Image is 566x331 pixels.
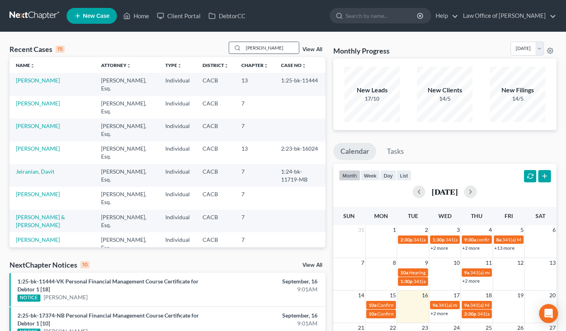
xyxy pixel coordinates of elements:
a: [PERSON_NAME] [16,100,60,107]
span: 341(a) meeting for [PERSON_NAME] [446,237,522,243]
td: [PERSON_NAME], Esq. [95,232,159,255]
a: +2 more [430,245,448,251]
td: [PERSON_NAME], Esq. [95,73,159,96]
h2: [DATE] [432,188,458,196]
span: 341(a) meeting for [PERSON_NAME] [470,270,547,276]
i: unfold_more [126,63,131,68]
span: 10a [369,302,377,308]
span: 341(a) meeting for [PERSON_NAME] [413,237,490,243]
a: Attorneyunfold_more [101,62,131,68]
a: Tasks [380,143,411,160]
span: 1:30p [400,278,413,284]
div: 10 [80,261,90,268]
div: 15 [55,46,65,53]
td: Individual [159,210,196,232]
a: [PERSON_NAME] [16,236,60,243]
span: 2 [424,225,429,235]
td: 7 [235,164,275,187]
td: Individual [159,187,196,209]
td: CACB [196,232,235,255]
i: unfold_more [224,63,229,68]
a: Case Nounfold_more [281,62,306,68]
td: [PERSON_NAME], Esq. [95,164,159,187]
td: [PERSON_NAME], Esq. [95,210,159,232]
a: Help [432,9,458,23]
a: [PERSON_NAME] & [PERSON_NAME] [16,214,65,228]
span: 1:30p [432,237,445,243]
span: 11 [485,258,493,268]
div: 14/5 [490,95,545,103]
span: 341(a) Meeting for [PERSON_NAME] [470,302,547,308]
td: Individual [159,164,196,187]
a: Law Office of [PERSON_NAME] [459,9,556,23]
span: Tue [408,212,418,219]
td: 7 [235,210,275,232]
td: CACB [196,119,235,141]
td: CACB [196,96,235,119]
div: New Leads [344,86,400,95]
span: 31 [357,225,365,235]
a: 1:25-bk-11444-VK Personal Financial Management Course Certificate for Debtor 1 [18] [17,278,199,293]
span: 341(a) Meeting for [477,311,516,317]
a: +2 more [462,278,480,284]
button: list [396,170,411,181]
span: 9:30a [464,237,476,243]
span: 12 [516,258,524,268]
span: 2:30p [400,237,413,243]
span: 19 [516,291,524,300]
td: 7 [235,187,275,209]
input: Search by name... [346,8,418,23]
td: CACB [196,210,235,232]
span: 10a [400,270,408,276]
a: [PERSON_NAME] [16,77,60,84]
div: 9:01AM [223,320,317,327]
span: 10 [453,258,461,268]
a: +13 more [494,245,514,251]
span: 18 [485,291,493,300]
span: Thu [471,212,482,219]
td: [PERSON_NAME], Esq. [95,96,159,119]
div: Open Intercom Messenger [539,304,558,323]
a: View All [302,47,322,52]
span: 8 [392,258,397,268]
span: 1 [392,225,397,235]
span: Confirmation hearing for [PERSON_NAME] [377,311,467,317]
a: +2 more [430,310,448,316]
span: 2:30p [464,311,476,317]
span: Sat [535,212,545,219]
td: 7 [235,96,275,119]
h3: Monthly Progress [333,46,390,55]
td: 1:25-bk-11444 [275,73,325,96]
div: New Clients [417,86,472,95]
span: Fri [505,212,513,219]
a: Home [119,9,153,23]
span: 17 [453,291,461,300]
span: 13 [549,258,556,268]
span: 8a [496,237,501,243]
td: Individual [159,119,196,141]
a: Nameunfold_more [16,62,35,68]
span: Confirmation hearing for [PERSON_NAME] [377,302,467,308]
td: CACB [196,187,235,209]
a: [PERSON_NAME] [16,191,60,197]
a: View All [302,262,322,268]
a: Client Portal [153,9,205,23]
div: 14/5 [417,95,472,103]
a: Chapterunfold_more [241,62,268,68]
td: Individual [159,73,196,96]
td: [PERSON_NAME], Esq. [95,142,159,164]
td: CACB [196,73,235,96]
td: 7 [235,119,275,141]
span: 9a [432,302,438,308]
td: 7 [235,232,275,255]
a: [PERSON_NAME] [16,122,60,129]
i: unfold_more [177,63,182,68]
button: week [360,170,380,181]
i: unfold_more [264,63,268,68]
div: September, 16 [223,312,317,320]
span: 6 [552,225,556,235]
span: 16 [421,291,429,300]
td: 13 [235,142,275,164]
span: Hearing for [PERSON_NAME] & [PERSON_NAME] [409,270,513,276]
span: 5 [520,225,524,235]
